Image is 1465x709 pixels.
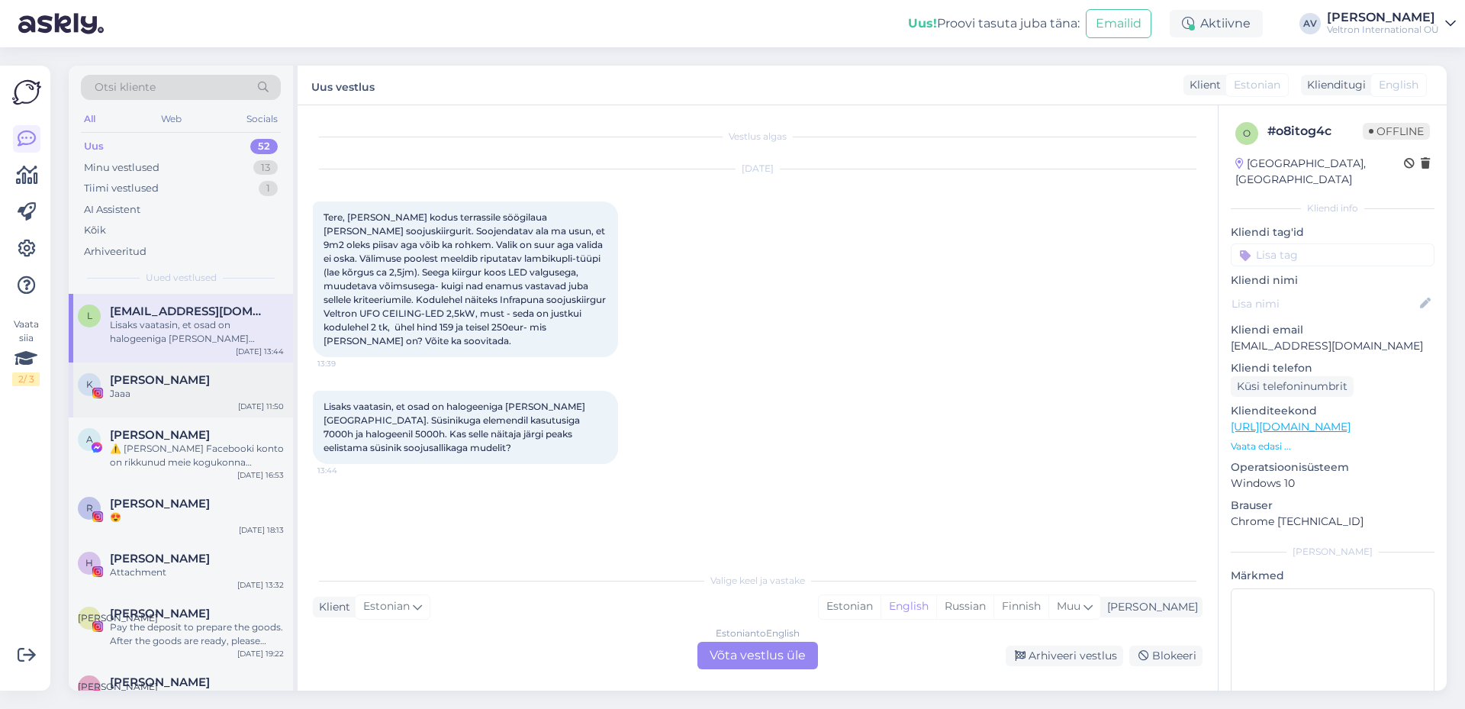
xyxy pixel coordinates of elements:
span: H [85,557,93,569]
div: Blokeeri [1129,646,1203,666]
p: Kliendi email [1231,322,1434,338]
p: Chrome [TECHNICAL_ID] [1231,514,1434,530]
p: [EMAIL_ADDRESS][DOMAIN_NAME] [1231,338,1434,354]
div: Attachment [110,689,284,703]
p: Klienditeekond [1231,403,1434,419]
span: [PERSON_NAME] [78,681,158,692]
p: Kliendi nimi [1231,272,1434,288]
div: Klienditugi [1301,77,1366,93]
div: 2 / 3 [12,372,40,386]
span: Tere, [PERSON_NAME] kodus terrassile söögilaua [PERSON_NAME] soojuskiirgurit. Soojendatav ala ma ... [324,211,608,346]
div: ⚠️ [PERSON_NAME] Facebooki konto on rikkunud meie kogukonna standardeid. Meie süsteem on saanud p... [110,442,284,469]
span: lepiktaavi@hotmail.com [110,305,269,318]
span: Muu [1057,599,1080,613]
div: Web [158,109,185,129]
div: 1 [259,181,278,196]
div: [DATE] 19:22 [237,648,284,659]
div: [PERSON_NAME] [1101,599,1198,615]
div: [DATE] 16:53 [237,469,284,481]
span: Hanno Tank [110,552,210,566]
div: [DATE] 11:50 [238,401,284,412]
span: Uued vestlused [146,271,217,285]
div: Vestlus algas [313,130,1203,143]
p: Windows 10 [1231,475,1434,491]
b: Uus! [908,16,937,31]
span: Estonian [1234,77,1280,93]
div: Lisaks vaatasin, et osad on halogeeniga [PERSON_NAME] [GEOGRAPHIC_DATA]. Süsinikuga elemendil kas... [110,318,284,346]
span: K [86,379,93,390]
div: Uus [84,139,104,154]
div: [PERSON_NAME] [1327,11,1439,24]
span: Rait Kristal [110,497,210,511]
p: Kliendi tag'id [1231,224,1434,240]
div: Klient [1183,77,1221,93]
div: Võta vestlus üle [697,642,818,669]
a: [PERSON_NAME]Veltron International OÜ [1327,11,1456,36]
div: Attachment [110,566,284,579]
div: Jaaa [110,387,284,401]
button: Emailid [1086,9,1151,38]
div: Klient [313,599,350,615]
span: Kristin Kerro [110,373,210,387]
div: [GEOGRAPHIC_DATA], [GEOGRAPHIC_DATA] [1235,156,1404,188]
span: o [1243,127,1251,139]
span: 13:39 [317,358,375,369]
div: Minu vestlused [84,160,159,176]
div: # o8itog4c [1267,122,1363,140]
div: [DATE] 18:13 [239,524,284,536]
div: Estonian [819,595,881,618]
div: Vaata siia [12,317,40,386]
div: Russian [936,595,993,618]
div: Estonian to English [716,627,800,640]
span: Otsi kliente [95,79,156,95]
div: 😍 [110,511,284,524]
div: Veltron International OÜ [1327,24,1439,36]
div: [PERSON_NAME] [1231,545,1434,559]
div: [DATE] 13:44 [236,346,284,357]
span: Abraham Fernando [110,428,210,442]
div: Aktiivne [1170,10,1263,37]
span: R [86,502,93,514]
span: 赵歆茜 [110,607,210,620]
span: l [87,310,92,321]
span: Estonian [363,598,410,615]
span: A [86,433,93,445]
p: Märkmed [1231,568,1434,584]
p: Operatsioonisüsteem [1231,459,1434,475]
div: All [81,109,98,129]
div: Socials [243,109,281,129]
img: Askly Logo [12,78,41,107]
span: Offline [1363,123,1430,140]
div: [DATE] [313,162,1203,176]
p: Kliendi telefon [1231,360,1434,376]
input: Lisa nimi [1232,295,1417,312]
div: Finnish [993,595,1048,618]
div: Kõik [84,223,106,238]
div: Proovi tasuta juba täna: [908,15,1080,33]
span: Анатолій Сергієнко [110,675,210,689]
input: Lisa tag [1231,243,1434,266]
div: Tiimi vestlused [84,181,159,196]
span: English [1379,77,1418,93]
span: Lisaks vaatasin, et osad on halogeeniga [PERSON_NAME] [GEOGRAPHIC_DATA]. Süsinikuga elemendil kas... [324,401,588,453]
div: AV [1299,13,1321,34]
div: Arhiveeritud [84,244,146,259]
div: Pay the deposit to prepare the goods. After the goods are ready, please inspect them and confirm ... [110,620,284,648]
p: Brauser [1231,498,1434,514]
a: [URL][DOMAIN_NAME] [1231,420,1351,433]
div: Küsi telefoninumbrit [1231,376,1354,397]
p: Vaata edasi ... [1231,440,1434,453]
div: 52 [250,139,278,154]
label: Uus vestlus [311,75,375,95]
span: 13:44 [317,465,375,476]
div: 13 [253,160,278,176]
div: AI Assistent [84,202,140,218]
div: Arhiveeri vestlus [1006,646,1123,666]
div: [DATE] 13:32 [237,579,284,591]
div: Kliendi info [1231,201,1434,215]
span: [PERSON_NAME] [78,612,158,624]
div: Valige keel ja vastake [313,574,1203,588]
div: English [881,595,936,618]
